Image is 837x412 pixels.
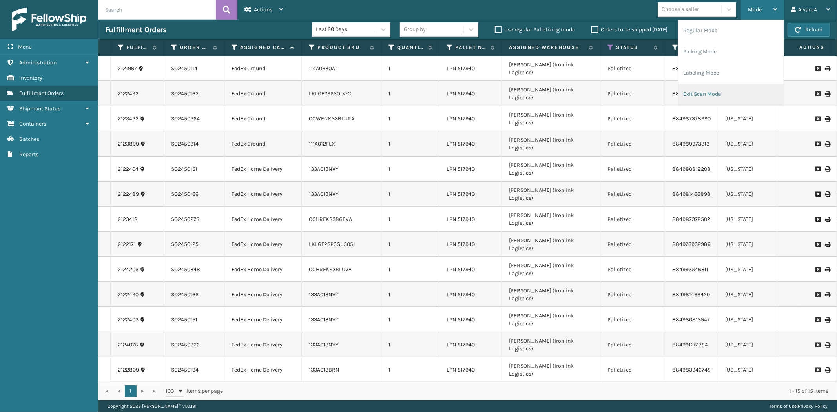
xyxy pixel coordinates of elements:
span: Mode [748,6,762,13]
i: Request to Be Cancelled [815,242,820,247]
img: logo [12,8,86,31]
label: Quantity [397,44,424,51]
a: CCWENKS3BLURA [309,115,354,122]
td: [US_STATE] [718,257,777,282]
i: Print Label [825,242,830,247]
td: 1 [381,182,439,207]
td: SO2450114 [164,56,224,81]
span: Menu [18,44,32,50]
a: 133A013NVY [309,316,339,323]
td: [PERSON_NAME] (Ironlink Logistics) [502,81,600,106]
label: Order Number [180,44,209,51]
i: Print Label [825,166,830,172]
td: [US_STATE] [718,157,777,182]
a: 133A013NVY [309,191,339,197]
div: 1 - 15 of 15 items [234,387,828,395]
td: FedEx Home Delivery [224,357,302,383]
td: [US_STATE] [718,131,777,157]
td: LPN 517940 [439,357,502,383]
i: Request to Be Cancelled [815,91,820,97]
a: Privacy Policy [798,403,828,409]
td: FedEx Home Delivery [224,207,302,232]
a: 2122403 [118,316,139,324]
td: [PERSON_NAME] (Ironlink Logistics) [502,357,600,383]
i: Print Label [825,317,830,323]
li: Labeling Mode [678,62,784,84]
td: SO2450151 [164,307,224,332]
td: [US_STATE] [718,307,777,332]
td: 1 [381,332,439,357]
td: LPN 517940 [439,232,502,257]
label: Fulfillment Order Id [126,44,149,51]
a: 1 [125,385,137,397]
td: [US_STATE] [718,357,777,383]
a: CCHRFKS3BGEVA [309,216,352,222]
td: Palletized [600,106,665,131]
td: LPN 517940 [439,307,502,332]
i: Print Label [825,66,830,71]
a: 2122490 [118,291,139,299]
td: [PERSON_NAME] (Ironlink Logistics) [502,106,600,131]
i: Request to Be Cancelled [815,217,820,222]
i: Request to Be Cancelled [815,317,820,323]
a: LKLGF2SP3OLV-C [309,90,351,97]
label: Orders to be shipped [DATE] [591,26,667,33]
a: 884987378990 [672,115,711,122]
td: [PERSON_NAME] (Ironlink Logistics) [502,157,600,182]
i: Request to Be Cancelled [815,116,820,122]
td: 1 [381,357,439,383]
i: Print Label [825,217,830,222]
td: Palletized [600,282,665,307]
a: 884980813947 [672,316,710,323]
td: LPN 517940 [439,157,502,182]
span: items per page [166,385,223,397]
td: [PERSON_NAME] (Ironlink Logistics) [502,232,600,257]
div: Group by [404,26,426,34]
i: Request to Be Cancelled [815,141,820,147]
span: Actions [775,41,829,54]
td: [US_STATE] [718,332,777,357]
td: SO2450125 [164,232,224,257]
td: 1 [381,257,439,282]
td: LPN 517940 [439,81,502,106]
span: Actions [254,6,272,13]
td: 1 [381,56,439,81]
a: 2124075 [118,341,138,349]
span: Containers [19,120,46,127]
td: Palletized [600,307,665,332]
i: Print Label [825,267,830,272]
td: FedEx Home Delivery [224,182,302,207]
span: 100 [166,387,177,395]
td: SO2450162 [164,81,224,106]
p: Copyright 2023 [PERSON_NAME]™ v 1.0.191 [108,400,197,412]
i: Request to Be Cancelled [815,367,820,373]
a: 2123422 [118,115,139,123]
a: 884981466898 [672,191,711,197]
td: LPN 517940 [439,106,502,131]
a: 2122809 [118,366,139,374]
a: 2123899 [118,140,139,148]
a: 884974519183 [672,65,708,72]
a: 2122492 [118,90,139,98]
td: [PERSON_NAME] (Ironlink Logistics) [502,282,600,307]
td: Palletized [600,56,665,81]
label: Product SKU [317,44,366,51]
td: LPN 517940 [439,257,502,282]
span: Batches [19,136,39,142]
a: 884981469290 [672,90,710,97]
span: Fulfillment Orders [19,90,64,97]
td: FedEx Ground [224,106,302,131]
td: SO2450348 [164,257,224,282]
td: [US_STATE] [718,282,777,307]
a: 133A013NVY [309,341,339,348]
div: Choose a seller [662,5,699,14]
td: SO2450166 [164,282,224,307]
td: [PERSON_NAME] (Ironlink Logistics) [502,56,600,81]
td: [PERSON_NAME] (Ironlink Logistics) [502,131,600,157]
i: Print Label [825,292,830,297]
td: [PERSON_NAME] (Ironlink Logistics) [502,332,600,357]
label: Pallet Name [455,44,487,51]
a: LKLGF2SP3GU3051 [309,241,355,248]
td: FedEx Ground [224,56,302,81]
li: Regular Mode [678,20,784,41]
